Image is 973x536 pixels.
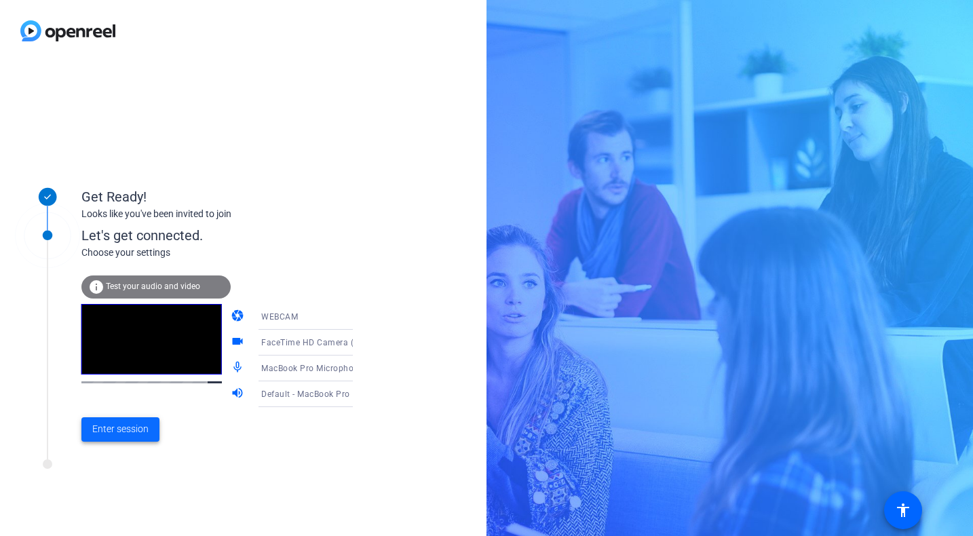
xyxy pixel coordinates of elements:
[231,360,247,377] mat-icon: mic_none
[261,312,298,322] span: WEBCAM
[231,309,247,325] mat-icon: camera
[81,246,381,260] div: Choose your settings
[895,502,911,518] mat-icon: accessibility
[261,362,400,373] span: MacBook Pro Microphone (Built-in)
[261,388,425,399] span: Default - MacBook Pro Speakers (Built-in)
[92,422,149,436] span: Enter session
[81,187,353,207] div: Get Ready!
[261,337,400,347] span: FaceTime HD Camera (3A71:F4B5)
[81,225,381,246] div: Let's get connected.
[88,279,104,295] mat-icon: info
[231,334,247,351] mat-icon: videocam
[81,207,353,221] div: Looks like you've been invited to join
[106,282,200,291] span: Test your audio and video
[231,386,247,402] mat-icon: volume_up
[81,417,159,442] button: Enter session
